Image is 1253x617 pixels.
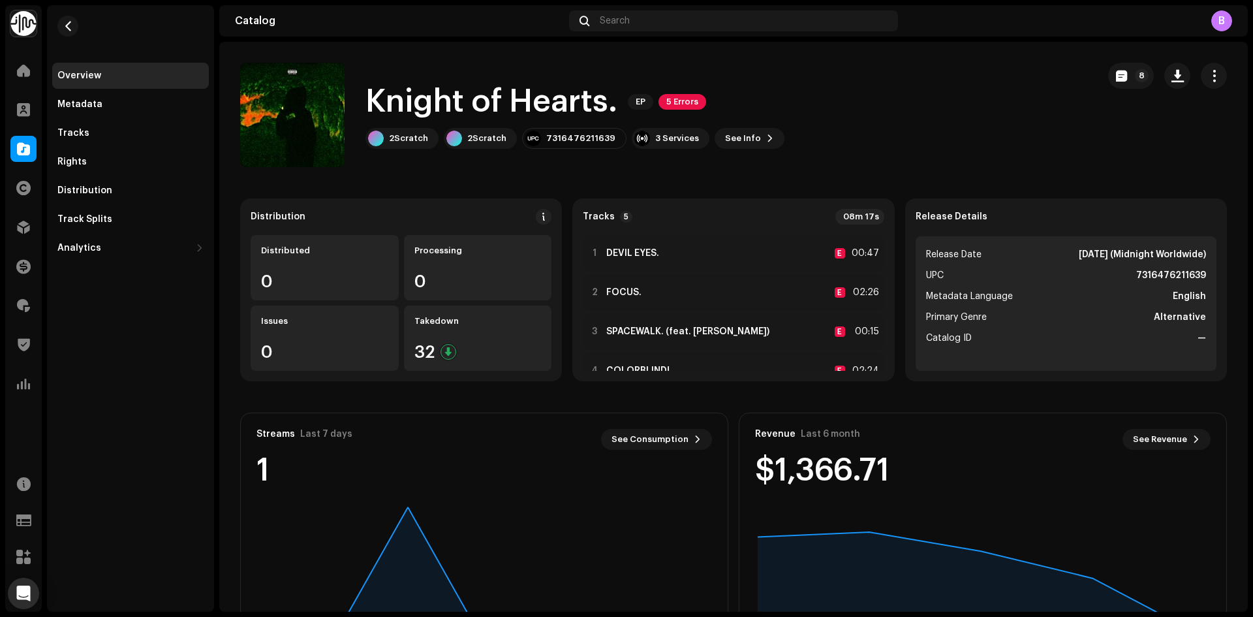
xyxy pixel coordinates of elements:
[606,287,642,298] strong: FOCUS.
[926,289,1013,304] span: Metadata Language
[926,309,987,325] span: Primary Genre
[835,209,884,225] div: 08m 17s
[414,316,542,326] div: Takedown
[261,316,388,326] div: Issues
[850,245,879,261] div: 00:47
[52,206,209,232] re-m-nav-item: Track Splits
[52,120,209,146] re-m-nav-item: Tracks
[57,243,101,253] div: Analytics
[1154,309,1206,325] strong: Alternative
[1133,426,1187,452] span: See Revenue
[926,247,982,262] span: Release Date
[1122,429,1211,450] button: See Revenue
[256,429,295,439] div: Streams
[8,578,39,609] div: Open Intercom Messenger
[1079,247,1206,262] strong: [DATE] (Midnight Worldwide)
[57,157,87,167] div: Rights
[1108,63,1154,89] button: 8
[57,185,112,196] div: Distribution
[600,16,630,26] span: Search
[835,366,845,376] div: E
[52,63,209,89] re-m-nav-item: Overview
[725,125,761,151] span: See Info
[57,128,89,138] div: Tracks
[715,128,784,149] button: See Info
[850,363,879,379] div: 02:24
[1136,268,1206,283] strong: 7316476211639
[1198,330,1206,346] strong: —
[850,285,879,300] div: 02:26
[658,94,706,110] span: 5 Errors
[916,212,987,222] strong: Release Details
[300,429,352,439] div: Last 7 days
[261,245,388,256] div: Distributed
[620,211,632,223] p-badge: 5
[365,81,617,123] h1: Knight of Hearts.
[850,324,879,340] div: 00:15
[606,326,769,337] strong: SPACEWALK. (feat. [PERSON_NAME])
[52,235,209,261] re-m-nav-dropdown: Analytics
[389,133,428,144] div: 2Scratch
[835,248,845,259] div: E
[611,426,688,452] span: See Consumption
[52,149,209,175] re-m-nav-item: Rights
[467,133,506,144] div: 2Scratch
[628,94,653,110] span: EP
[57,99,102,110] div: Metadata
[606,366,670,376] strong: COLORBLIND!
[10,10,37,37] img: 0f74c21f-6d1c-4dbc-9196-dbddad53419e
[1173,289,1206,304] strong: English
[655,133,699,144] div: 3 Services
[926,268,944,283] span: UPC
[1135,69,1149,82] p-badge: 8
[52,178,209,204] re-m-nav-item: Distribution
[926,330,972,346] span: Catalog ID
[414,245,542,256] div: Processing
[57,214,112,225] div: Track Splits
[583,212,615,222] strong: Tracks
[52,91,209,118] re-m-nav-item: Metadata
[601,429,712,450] button: See Consumption
[835,287,845,298] div: E
[57,71,101,81] div: Overview
[235,16,564,26] div: Catalog
[835,326,845,337] div: E
[755,429,796,439] div: Revenue
[801,429,860,439] div: Last 6 month
[1211,10,1232,31] div: B
[546,133,615,144] div: 7316476211639
[606,248,659,259] strong: DEVIL EYES.
[251,212,305,222] div: Distribution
